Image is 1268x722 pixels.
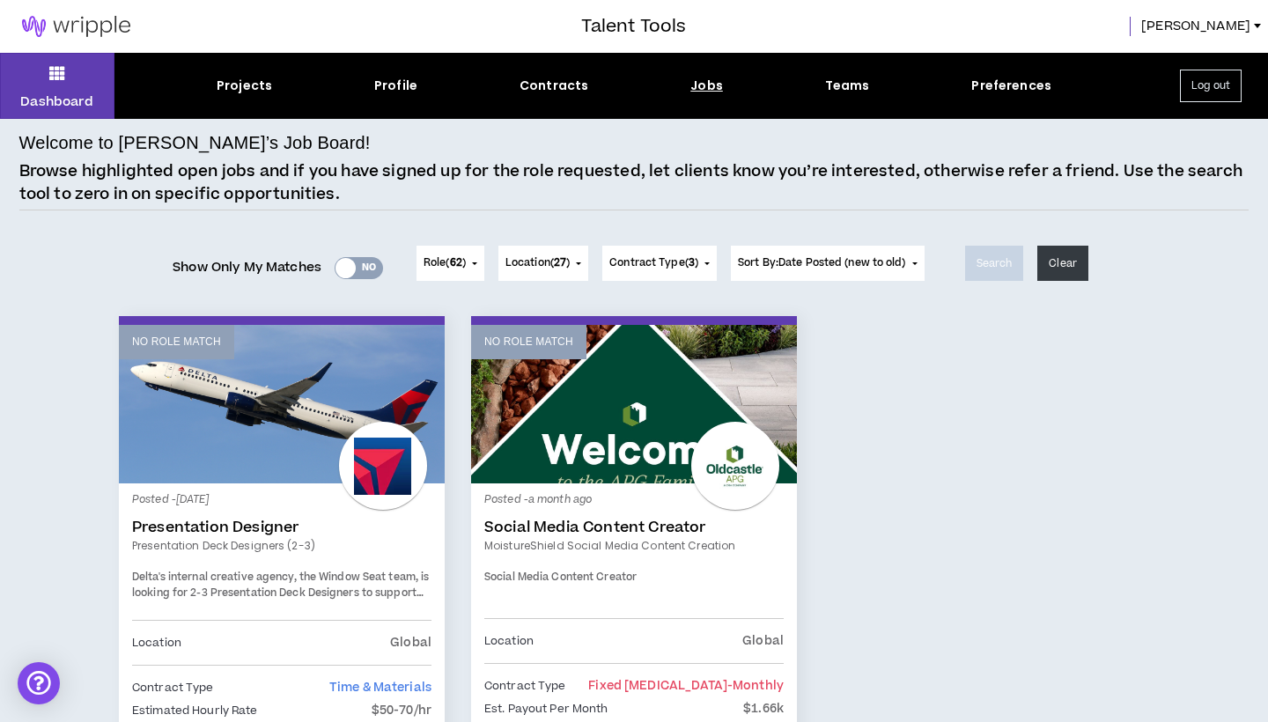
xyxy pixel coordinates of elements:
[132,701,258,720] p: Estimated Hourly Rate
[132,678,214,697] p: Contract Type
[689,255,695,270] span: 3
[609,255,698,271] span: Contract Type ( )
[971,77,1051,95] div: Preferences
[20,92,93,111] p: Dashboard
[132,492,431,508] p: Posted - [DATE]
[329,679,431,696] span: Time & Materials
[471,325,797,483] a: No Role Match
[825,77,870,95] div: Teams
[484,492,784,508] p: Posted - a month ago
[119,325,445,483] a: No Role Match
[132,633,181,652] p: Location
[554,255,566,270] span: 27
[727,677,784,695] span: - monthly
[484,570,637,585] span: Social Media Content Creator
[173,254,321,281] span: Show Only My Matches
[390,633,431,652] p: Global
[520,77,588,95] div: Contracts
[484,334,573,350] p: No Role Match
[484,699,608,718] p: Est. Payout Per Month
[742,631,784,651] p: Global
[484,538,784,554] a: MoistureShield Social Media Content Creation
[372,701,431,720] p: $50-70/hr
[1037,246,1088,281] button: Clear
[484,676,566,696] p: Contract Type
[581,13,686,40] h3: Talent Tools
[498,246,588,281] button: Location(27)
[731,246,925,281] button: Sort By:Date Posted (new to old)
[132,519,431,536] a: Presentation Designer
[505,255,570,271] span: Location ( )
[19,129,371,156] h4: Welcome to [PERSON_NAME]’s Job Board!
[743,699,784,718] p: $1.66k
[484,631,534,651] p: Location
[1180,70,1242,102] button: Log out
[132,570,429,631] span: Delta's internal creative agency, the Window Seat team, is looking for 2-3 Presentation Deck Desi...
[417,246,484,281] button: Role(62)
[588,677,784,695] span: Fixed [MEDICAL_DATA]
[18,662,60,704] div: Open Intercom Messenger
[484,519,784,536] a: Social Media Content Creator
[132,538,431,554] a: Presentation Deck Designers (2-3)
[738,255,906,270] span: Sort By: Date Posted (new to old)
[132,334,221,350] p: No Role Match
[374,77,417,95] div: Profile
[450,255,462,270] span: 62
[217,77,272,95] div: Projects
[1141,17,1250,36] span: [PERSON_NAME]
[424,255,466,271] span: Role ( )
[19,160,1250,205] p: Browse highlighted open jobs and if you have signed up for the role requested, let clients know y...
[965,246,1024,281] button: Search
[602,246,717,281] button: Contract Type(3)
